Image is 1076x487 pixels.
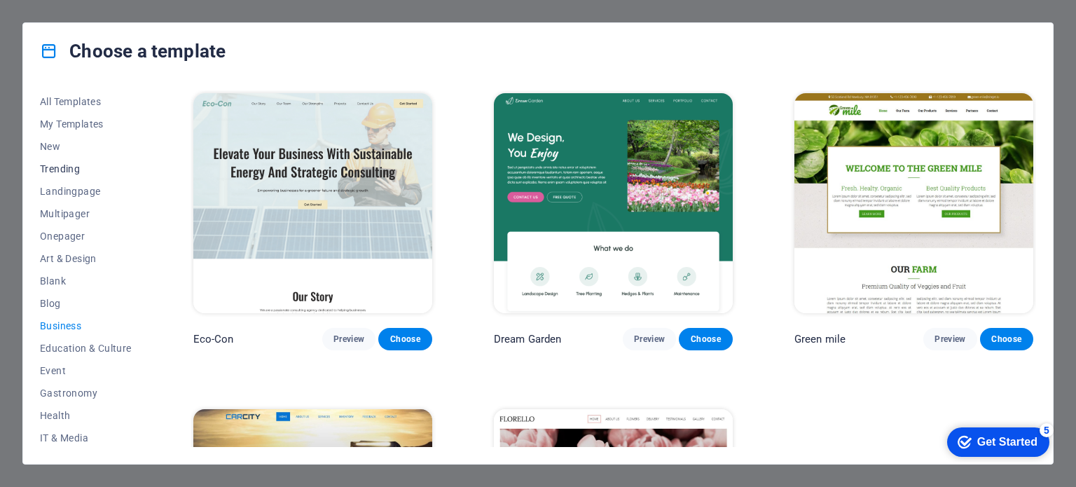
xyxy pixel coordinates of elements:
[40,90,132,113] button: All Templates
[991,334,1022,345] span: Choose
[40,315,132,337] button: Business
[40,163,132,174] span: Trending
[934,334,965,345] span: Preview
[40,40,226,62] h4: Choose a template
[333,334,364,345] span: Preview
[11,7,113,36] div: Get Started 5 items remaining, 0% complete
[494,332,562,346] p: Dream Garden
[40,253,132,264] span: Art & Design
[794,332,846,346] p: Green mile
[980,328,1033,350] button: Choose
[794,93,1033,313] img: Green mile
[679,328,732,350] button: Choose
[40,410,132,421] span: Health
[40,113,132,135] button: My Templates
[634,334,665,345] span: Preview
[40,337,132,359] button: Education & Culture
[40,231,132,242] span: Onepager
[40,275,132,287] span: Blank
[40,298,132,309] span: Blog
[378,328,432,350] button: Choose
[193,93,432,313] img: Eco-Con
[40,292,132,315] button: Blog
[41,15,102,28] div: Get Started
[40,118,132,130] span: My Templates
[40,382,132,404] button: Gastronomy
[923,328,977,350] button: Preview
[40,247,132,270] button: Art & Design
[40,208,132,219] span: Multipager
[40,404,132,427] button: Health
[40,158,132,180] button: Trending
[40,387,132,399] span: Gastronomy
[494,93,733,313] img: Dream Garden
[40,427,132,449] button: IT & Media
[40,365,132,376] span: Event
[40,203,132,225] button: Multipager
[40,343,132,354] span: Education & Culture
[40,135,132,158] button: New
[193,332,234,346] p: Eco-Con
[40,432,132,444] span: IT & Media
[40,270,132,292] button: Blank
[40,359,132,382] button: Event
[40,320,132,331] span: Business
[40,96,132,107] span: All Templates
[690,334,721,345] span: Choose
[104,3,118,17] div: 5
[322,328,375,350] button: Preview
[623,328,676,350] button: Preview
[40,186,132,197] span: Landingpage
[389,334,420,345] span: Choose
[40,180,132,203] button: Landingpage
[40,225,132,247] button: Onepager
[40,141,132,152] span: New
